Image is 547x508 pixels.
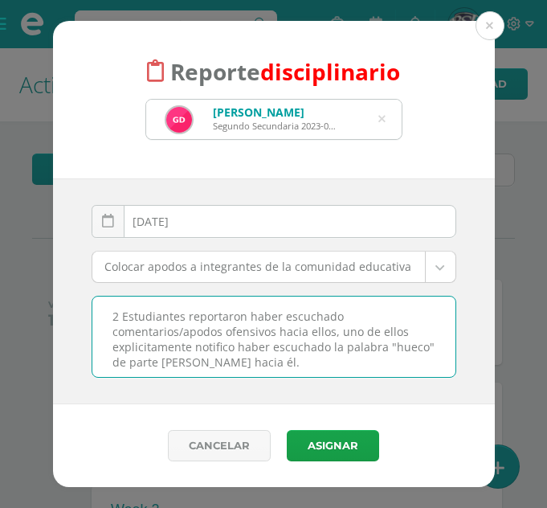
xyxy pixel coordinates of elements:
[146,100,402,139] input: Busca un estudiante aquí...
[168,430,271,461] a: Cancelar
[213,104,337,120] div: [PERSON_NAME]
[213,120,337,132] div: Segundo Secundaria 2023-0391
[170,55,400,86] span: Reporte
[476,11,504,40] button: Close (Esc)
[92,206,455,237] input: Fecha de ocurrencia
[260,55,400,86] font: disciplinario
[287,430,379,461] button: Asignar
[166,107,192,133] img: 24a3b963a79dffa08ef63a6ade5a106e.png
[92,252,455,282] a: Colocar apodos a integrantes de la comunidad educativa
[104,252,413,282] span: Colocar apodos a integrantes de la comunidad educativa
